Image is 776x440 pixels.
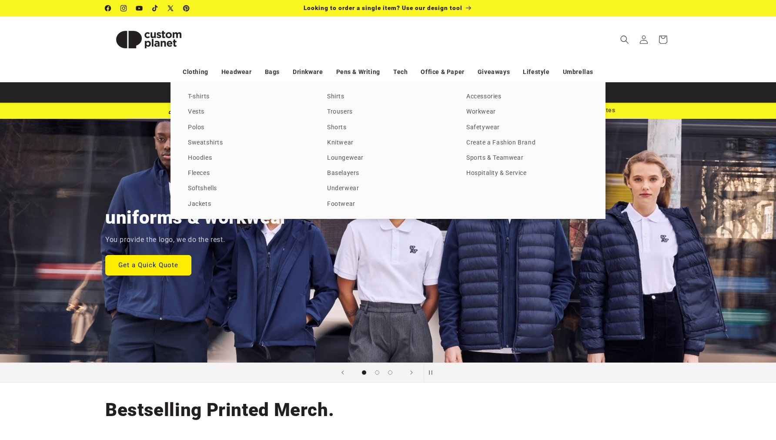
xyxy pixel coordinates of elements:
[327,183,449,195] a: Underwear
[733,398,776,440] iframe: Chat Widget
[563,64,593,80] a: Umbrellas
[327,91,449,103] a: Shirts
[293,64,323,80] a: Drinkware
[393,64,408,80] a: Tech
[358,366,371,379] button: Load slide 1 of 3
[105,234,225,246] p: You provide the logo, we do the rest.
[188,91,310,103] a: T-shirts
[188,198,310,210] a: Jackets
[466,137,588,149] a: Create a Fashion Brand
[336,64,380,80] a: Pens & Writing
[327,168,449,179] a: Baselayers
[221,64,252,80] a: Headwear
[183,64,208,80] a: Clothing
[327,106,449,118] a: Trousers
[615,30,634,49] summary: Search
[105,255,191,275] a: Get a Quick Quote
[188,122,310,134] a: Polos
[333,363,352,382] button: Previous slide
[466,106,588,118] a: Workwear
[188,106,310,118] a: Vests
[478,64,510,80] a: Giveaways
[327,152,449,164] a: Loungewear
[102,17,196,62] a: Custom Planet
[523,64,549,80] a: Lifestyle
[265,64,280,80] a: Bags
[188,183,310,195] a: Softshells
[105,206,288,229] h2: uniforms & workwear
[105,398,334,422] h2: Bestselling Printed Merch.
[421,64,464,80] a: Office & Paper
[466,91,588,103] a: Accessories
[327,122,449,134] a: Shorts
[371,366,384,379] button: Load slide 2 of 3
[424,363,443,382] button: Pause slideshow
[304,4,462,11] span: Looking to order a single item? Use our design tool
[466,168,588,179] a: Hospitality & Service
[188,168,310,179] a: Fleeces
[327,198,449,210] a: Footwear
[402,363,421,382] button: Next slide
[384,366,397,379] button: Load slide 3 of 3
[188,152,310,164] a: Hoodies
[466,152,588,164] a: Sports & Teamwear
[327,137,449,149] a: Knitwear
[466,122,588,134] a: Safetywear
[188,137,310,149] a: Sweatshirts
[105,20,192,59] img: Custom Planet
